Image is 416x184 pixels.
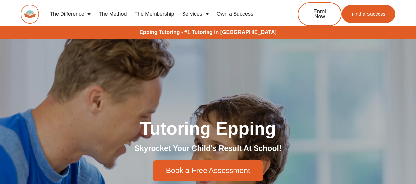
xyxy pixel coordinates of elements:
[178,7,212,22] a: Services
[298,2,342,26] a: Enrol Now
[24,119,392,137] h1: Tutoring Epping
[24,144,392,154] h2: Skyrocket Your Child's Result At School!
[153,160,263,181] a: Book a Free Assessment
[213,7,257,22] a: Own a Success
[46,7,95,22] a: The Difference
[46,7,276,22] nav: Menu
[95,7,131,22] a: The Method
[308,9,331,19] span: Enrol Now
[342,5,395,23] a: Find a Success
[352,12,385,16] span: Find a Success
[131,7,178,22] a: The Membership
[166,167,250,174] span: Book a Free Assessment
